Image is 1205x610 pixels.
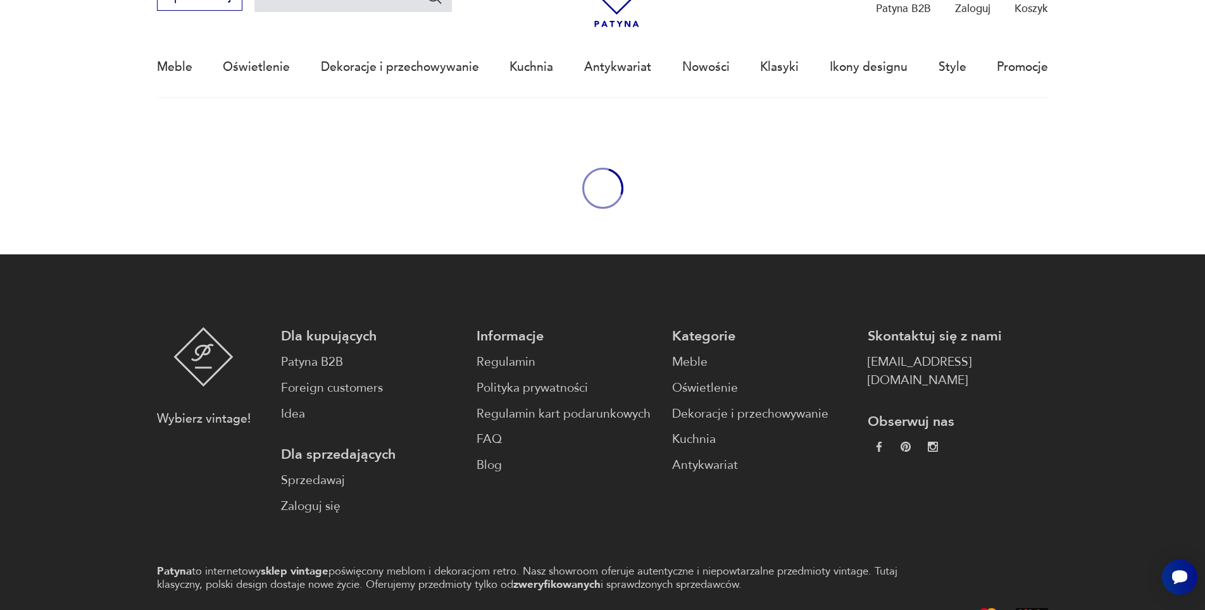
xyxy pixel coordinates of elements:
a: Regulamin kart podarunkowych [477,405,657,423]
a: Dekoracje i przechowywanie [672,405,852,423]
p: Obserwuj nas [868,413,1048,431]
a: Polityka prywatności [477,379,657,397]
p: to internetowy poświęcony meblom i dekoracjom retro. Nasz showroom oferuje autentyczne i niepowta... [157,564,935,592]
a: Antykwariat [672,456,852,475]
p: Kategorie [672,327,852,345]
p: Zaloguj [955,1,990,16]
iframe: Smartsupp widget button [1162,559,1197,595]
a: Meble [672,353,852,371]
img: c2fd9cf7f39615d9d6839a72ae8e59e5.webp [928,442,938,452]
a: Oświetlenie [672,379,852,397]
img: Patyna - sklep z meblami i dekoracjami vintage [173,327,234,387]
strong: zweryfikowanych [513,577,601,592]
img: da9060093f698e4c3cedc1453eec5031.webp [874,442,884,452]
p: Informacje [477,327,657,345]
a: FAQ [477,430,657,449]
a: Promocje [997,38,1048,96]
a: Oświetlenie [223,38,290,96]
img: 37d27d81a828e637adc9f9cb2e3d3a8a.webp [901,442,911,452]
p: Patyna B2B [876,1,931,16]
p: Skontaktuj się z nami [868,327,1048,345]
strong: sklep vintage [261,564,328,578]
a: [EMAIL_ADDRESS][DOMAIN_NAME] [868,353,1048,390]
a: Foreign customers [281,379,461,397]
p: Koszyk [1015,1,1048,16]
strong: Patyna [157,564,192,578]
a: Antykwariat [584,38,651,96]
a: Sprzedawaj [281,471,461,490]
a: Zaloguj się [281,497,461,516]
a: Kuchnia [509,38,553,96]
a: Ikony designu [830,38,908,96]
a: Nowości [682,38,730,96]
a: Klasyki [760,38,799,96]
p: Dla sprzedających [281,445,461,464]
p: Dla kupujących [281,327,461,345]
a: Regulamin [477,353,657,371]
a: Patyna B2B [281,353,461,371]
p: Wybierz vintage! [157,410,251,428]
a: Kuchnia [672,430,852,449]
a: Idea [281,405,461,423]
a: Blog [477,456,657,475]
a: Style [939,38,966,96]
a: Meble [157,38,192,96]
a: Dekoracje i przechowywanie [321,38,479,96]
